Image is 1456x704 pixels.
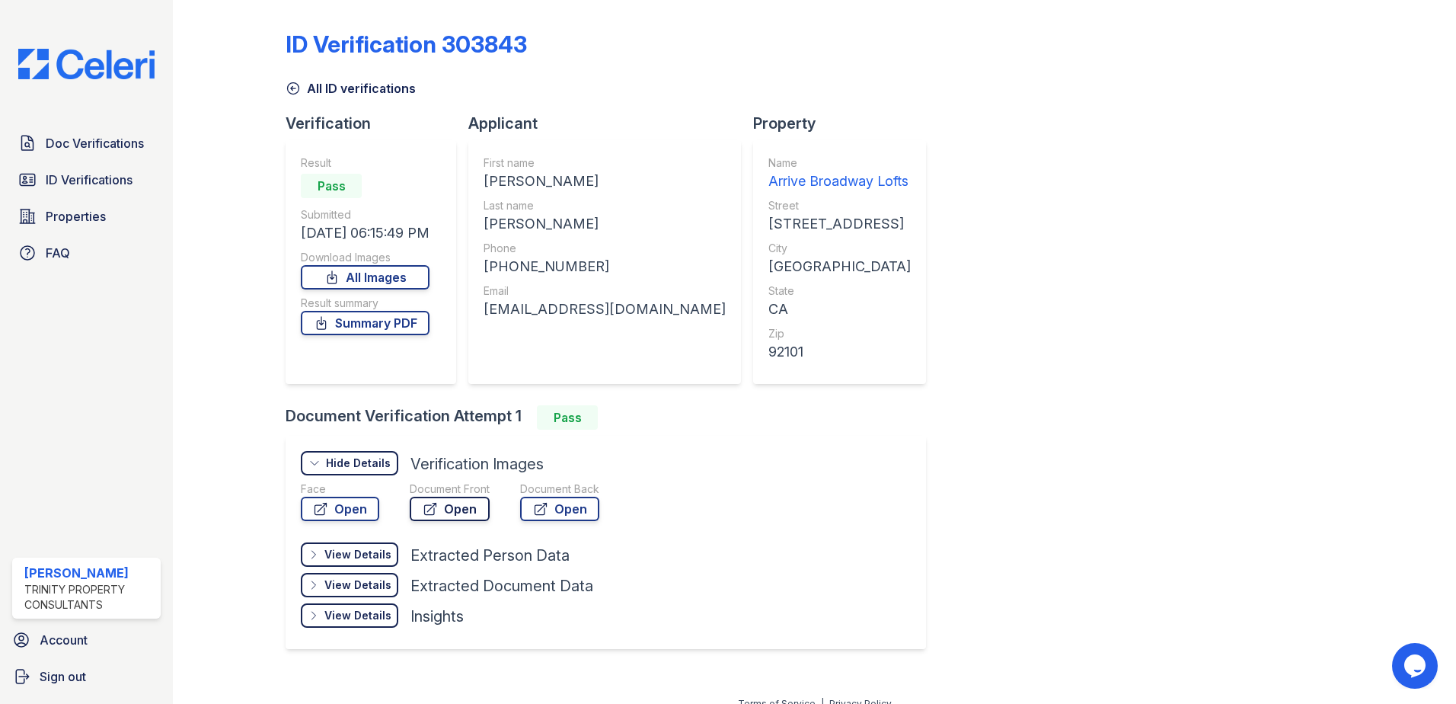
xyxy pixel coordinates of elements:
div: Document Back [520,482,599,497]
a: ID Verifications [12,165,161,195]
div: Document Front [410,482,490,497]
a: All ID verifications [286,79,416,98]
div: Trinity Property Consultants [24,582,155,613]
div: Result summary [301,296,429,311]
span: Account [40,631,88,649]
div: State [768,283,911,299]
div: Applicant [468,113,753,134]
div: Phone [484,241,726,256]
span: ID Verifications [46,171,133,189]
div: Street [768,198,911,213]
div: 92101 [768,341,911,363]
div: First name [484,155,726,171]
img: CE_Logo_Blue-a8612792a0a2168367f1c8372b55b34899dd931a85d93a1a3d3e32e68fde9ad4.png [6,49,167,79]
div: Document Verification Attempt 1 [286,405,938,430]
div: Hide Details [326,456,391,471]
a: Open [520,497,599,521]
div: Extracted Document Data [410,575,593,597]
a: Open [301,497,379,521]
div: [PERSON_NAME] [484,171,726,192]
span: Sign out [40,667,86,686]
div: Submitted [301,207,429,222]
div: View Details [324,608,391,623]
div: Result [301,155,429,171]
div: Verification [286,113,468,134]
a: Account [6,625,167,655]
div: [PERSON_NAME] [484,213,726,235]
a: Properties [12,201,161,232]
a: Sign out [6,661,167,692]
div: ID Verification 303843 [286,30,527,58]
div: Verification Images [410,453,544,475]
div: View Details [324,547,391,562]
div: Property [753,113,938,134]
iframe: chat widget [1392,643,1441,689]
span: FAQ [46,244,70,262]
div: City [768,241,911,256]
a: Name Arrive Broadway Lofts [768,155,911,192]
a: All Images [301,265,429,290]
div: View Details [324,578,391,593]
div: Name [768,155,911,171]
a: Doc Verifications [12,128,161,158]
div: [GEOGRAPHIC_DATA] [768,256,911,277]
div: [PERSON_NAME] [24,564,155,582]
a: Open [410,497,490,521]
div: [PHONE_NUMBER] [484,256,726,277]
div: Last name [484,198,726,213]
div: CA [768,299,911,320]
div: Face [301,482,379,497]
div: Pass [301,174,362,198]
div: Zip [768,326,911,341]
a: Summary PDF [301,311,429,335]
div: Pass [537,405,598,430]
div: Arrive Broadway Lofts [768,171,911,192]
div: [EMAIL_ADDRESS][DOMAIN_NAME] [484,299,726,320]
div: [STREET_ADDRESS] [768,213,911,235]
div: Email [484,283,726,299]
div: [DATE] 06:15:49 PM [301,222,429,244]
span: Properties [46,207,106,226]
a: FAQ [12,238,161,268]
div: Insights [410,606,464,627]
div: Extracted Person Data [410,545,570,566]
span: Doc Verifications [46,134,144,152]
div: Download Images [301,250,429,265]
